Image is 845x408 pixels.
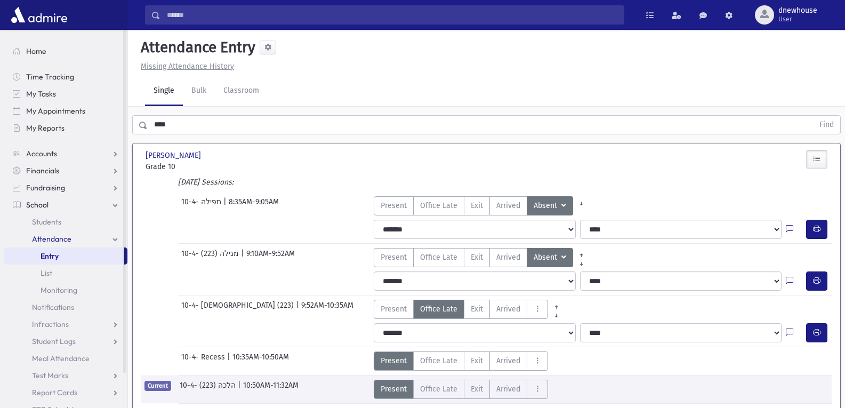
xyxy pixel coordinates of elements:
span: Office Late [420,200,457,211]
span: Exit [471,200,483,211]
span: | [296,300,301,319]
span: 10-4- הלכה (223) [180,380,238,399]
span: Exit [471,355,483,366]
span: 10-4- Recess [181,351,227,371]
span: Arrived [496,252,520,263]
a: Report Cards [4,384,127,401]
span: Time Tracking [26,72,74,82]
span: Exit [471,303,483,315]
span: My Reports [26,123,65,133]
input: Search [160,5,624,25]
span: Students [32,217,61,227]
a: Single [145,76,183,106]
a: Missing Attendance History [136,62,234,71]
div: AttTypes [374,300,565,319]
a: My Appointments [4,102,127,119]
div: AttTypes [374,380,548,399]
span: Report Cards [32,388,77,397]
span: Arrived [496,355,520,366]
span: List [41,268,52,278]
a: Entry [4,247,124,265]
span: Office Late [420,383,457,395]
a: Test Marks [4,367,127,384]
button: Find [813,116,840,134]
span: 10:35AM-10:50AM [232,351,289,371]
span: Notifications [32,302,74,312]
u: Missing Attendance History [141,62,234,71]
span: [PERSON_NAME] [146,150,203,161]
span: Attendance [32,234,71,244]
span: Monitoring [41,285,77,295]
span: Grade 10 [146,161,251,172]
a: Notifications [4,299,127,316]
span: Arrived [496,200,520,211]
div: AttTypes [374,248,590,267]
a: Classroom [215,76,268,106]
span: Present [381,200,407,211]
span: Arrived [496,303,520,315]
a: My Reports [4,119,127,137]
a: Accounts [4,145,127,162]
span: | [238,380,243,399]
span: Present [381,383,407,395]
span: | [227,351,232,371]
span: 8:35AM-9:05AM [229,196,279,215]
span: Office Late [420,355,457,366]
span: 9:52AM-10:35AM [301,300,353,319]
span: My Appointments [26,106,85,116]
a: Students [4,213,127,230]
a: Financials [4,162,127,179]
div: AttTypes [374,351,548,371]
span: Home [26,46,46,56]
img: AdmirePro [9,4,70,26]
span: User [778,15,817,23]
span: Exit [471,252,483,263]
a: My Tasks [4,85,127,102]
span: School [26,200,49,210]
span: 10:50AM-11:32AM [243,380,299,399]
span: Current [144,381,171,391]
h5: Attendance Entry [136,38,255,57]
span: Office Late [420,252,457,263]
a: Monitoring [4,282,127,299]
span: Infractions [32,319,69,329]
span: 10-4- תפילה [181,196,223,215]
span: Entry [41,251,59,261]
span: 10-4- [DEMOGRAPHIC_DATA] (223) [181,300,296,319]
a: Time Tracking [4,68,127,85]
span: | [223,196,229,215]
a: Infractions [4,316,127,333]
a: Attendance [4,230,127,247]
a: Bulk [183,76,215,106]
span: 9:10AM-9:52AM [246,248,295,267]
span: Office Late [420,303,457,315]
span: My Tasks [26,89,56,99]
span: Present [381,355,407,366]
span: 10-4- מגילה (223) [181,248,241,267]
i: [DATE] Sessions: [178,178,234,187]
a: Fundraising [4,179,127,196]
span: Present [381,303,407,315]
a: List [4,265,127,282]
span: Present [381,252,407,263]
span: Meal Attendance [32,354,90,363]
div: AttTypes [374,196,590,215]
a: Meal Attendance [4,350,127,367]
span: | [241,248,246,267]
button: Absent [527,248,573,267]
span: Test Marks [32,371,68,380]
a: School [4,196,127,213]
span: dnewhouse [778,6,817,15]
span: Absent [534,200,559,212]
span: Absent [534,252,559,263]
button: Absent [527,196,573,215]
span: Fundraising [26,183,65,193]
span: Student Logs [32,337,76,346]
a: Student Logs [4,333,127,350]
span: Accounts [26,149,57,158]
a: Home [4,43,127,60]
span: Financials [26,166,59,175]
